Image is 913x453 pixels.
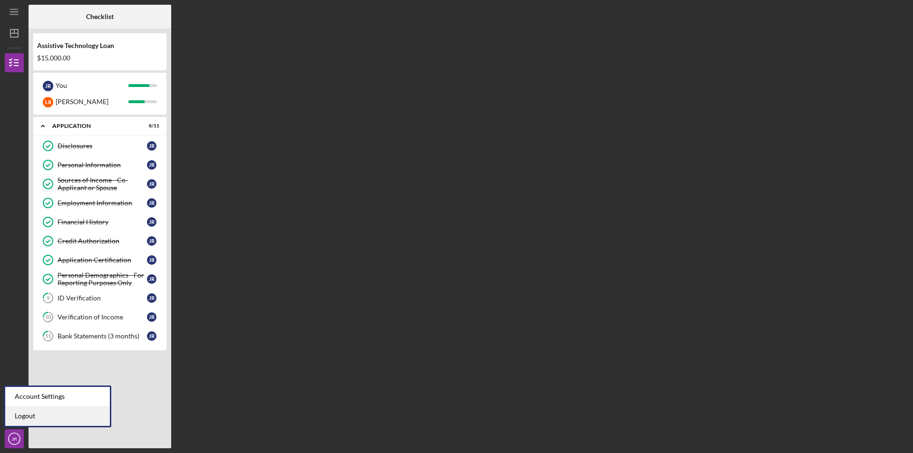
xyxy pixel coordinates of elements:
a: Financial HistoryJR [38,212,162,231]
div: J R [147,179,156,189]
a: Employment InformationJR [38,193,162,212]
a: Personal InformationJR [38,155,162,174]
div: You [56,77,128,94]
div: J R [147,255,156,265]
text: JR [11,436,17,442]
div: L R [43,97,53,107]
a: Application CertificationJR [38,251,162,270]
div: J R [43,81,53,91]
tspan: 10 [45,314,51,320]
div: J R [147,274,156,284]
div: J R [147,217,156,227]
div: Financial History [58,218,147,226]
div: Sources of Income - Co-Applicant or Spouse [58,176,147,192]
a: Logout [5,406,110,426]
div: J R [147,312,156,322]
div: 8 / 11 [142,123,159,129]
a: 10Verification of IncomeJR [38,308,162,327]
div: Personal Demographics - For Reporting Purposes Only [58,271,147,287]
tspan: 11 [45,333,51,339]
div: J R [147,293,156,303]
div: Employment Information [58,199,147,207]
div: Personal Information [58,161,147,169]
div: J R [147,236,156,246]
div: Credit Authorization [58,237,147,245]
div: Bank Statements (3 months) [58,332,147,340]
div: $15,000.00 [37,54,163,62]
tspan: 9 [47,295,50,301]
div: Assistive Technology Loan [37,42,163,49]
div: ID Verification [58,294,147,302]
div: Disclosures [58,142,147,150]
div: J R [147,160,156,170]
b: Checklist [86,13,114,20]
div: Verification of Income [58,313,147,321]
a: Personal Demographics - For Reporting Purposes OnlyJR [38,270,162,289]
div: J R [147,141,156,151]
div: J R [147,198,156,208]
a: Sources of Income - Co-Applicant or SpouseJR [38,174,162,193]
a: 11Bank Statements (3 months)JR [38,327,162,346]
div: Account Settings [5,387,110,406]
a: DisclosuresJR [38,136,162,155]
a: 9ID VerificationJR [38,289,162,308]
a: Credit AuthorizationJR [38,231,162,251]
button: JR [5,429,24,448]
div: [PERSON_NAME] [56,94,128,110]
div: Application Certification [58,256,147,264]
div: J R [147,331,156,341]
div: Application [52,123,136,129]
